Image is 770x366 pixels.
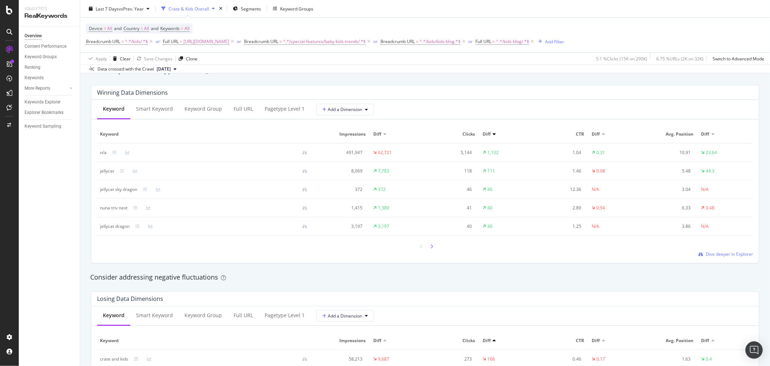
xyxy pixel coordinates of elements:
[596,55,647,61] div: 5.1 % Clicks ( 15K on 290K )
[97,89,168,96] div: Winning Data Dimensions
[100,223,130,230] div: jellycat dragon
[373,337,381,344] span: Diff
[25,98,61,106] div: Keywords Explorer
[378,356,389,362] div: 9,687
[25,12,74,20] div: RealKeywords
[100,186,137,193] div: jellycat sky dragon
[25,74,75,82] a: Keywords
[701,186,709,193] div: N/A
[140,25,143,31] span: =
[180,38,182,44] span: =
[86,53,107,64] button: Apply
[181,25,183,31] span: =
[119,5,144,12] span: vs Prev. Year
[701,337,709,344] span: Diff
[487,149,499,156] div: 1,102
[97,295,163,302] div: Losing Data Dimensions
[100,337,311,344] span: Keyword
[496,37,529,47] span: ^.*/kids-blog/.*$
[144,55,173,61] div: Save Changes
[710,53,764,64] button: Switch to Advanced Mode
[169,5,209,12] div: Crate & Kids Overall
[89,25,103,31] span: Device
[120,55,131,61] div: Clear
[428,223,472,230] div: 40
[319,149,363,156] div: 491,947
[183,37,229,47] span: [URL][DOMAIN_NAME]
[136,312,173,319] div: Smart Keyword
[25,74,44,82] div: Keywords
[265,312,305,319] div: pagetype Level 1
[701,223,709,230] div: N/A
[25,43,66,50] div: Content Performance
[144,24,149,34] span: All
[378,149,392,156] div: 62,721
[186,55,197,61] div: Clone
[176,53,197,64] button: Clone
[25,64,40,71] div: Ranking
[373,131,381,137] span: Diff
[483,131,491,137] span: Diff
[468,38,473,45] button: or
[319,168,363,174] div: 8,069
[234,105,253,112] div: Full URL
[378,168,389,174] div: 7,783
[428,186,472,193] div: 46
[380,38,415,44] span: Breadcrumb URL
[157,66,171,72] span: 2025 Oct. 3rd
[25,53,75,61] a: Keyword Groups
[428,149,472,156] div: 5,144
[163,38,179,44] span: Full URL
[25,53,57,61] div: Keyword Groups
[373,38,378,44] div: or
[468,38,473,44] div: or
[134,53,173,64] button: Save Changes
[537,337,584,344] span: CTR
[378,223,389,230] div: 3,197
[487,168,495,174] div: 111
[114,25,122,31] span: and
[487,186,492,193] div: 46
[25,64,75,71] a: Ranking
[237,38,241,44] div: or
[156,38,160,45] button: or
[86,38,120,44] span: Breadcrumb URL
[647,356,691,362] div: 1.63
[647,205,691,211] div: 6.33
[319,131,366,137] span: Impressions
[537,223,581,230] div: 1.25
[25,85,50,92] div: More Reports
[419,37,461,47] span: ^.*/kids/kids-blog.*$
[125,37,148,47] span: ^.*/kids/.*$
[230,3,264,14] button: Segments
[100,149,106,156] div: n/a
[184,24,190,34] span: All
[319,356,363,362] div: 58,213
[25,123,75,130] a: Keyword Sampling
[158,3,218,14] button: Crate & Kids Overall
[86,3,152,14] button: Last 7 DaysvsPrev. Year
[592,223,600,230] div: N/A
[151,25,158,31] span: and
[537,205,581,211] div: 2.89
[25,123,61,130] div: Keyword Sampling
[647,223,691,230] div: 3.86
[378,186,386,193] div: 372
[280,5,313,12] div: Keyword Groups
[319,205,363,211] div: 1,415
[316,310,374,322] button: Add a Dimension
[699,251,753,257] a: Dive deeper in Explorer
[537,131,584,137] span: CTR
[483,337,491,344] span: Diff
[713,55,764,61] div: Switch to Advanced Mode
[378,205,389,211] div: 1,389
[701,131,709,137] span: Diff
[100,168,114,174] div: jellycat
[90,273,760,282] div: Consider addressing negative fluctuations
[475,38,491,44] span: Full URL
[96,5,119,12] span: Last 7 Days
[537,149,581,156] div: 1.04
[279,38,282,44] span: =
[487,205,492,211] div: 40
[103,105,125,112] div: Keyword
